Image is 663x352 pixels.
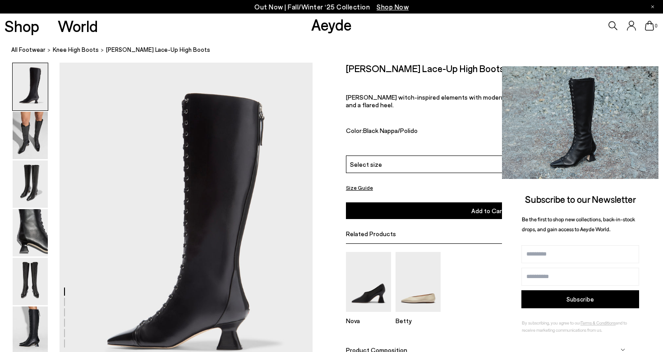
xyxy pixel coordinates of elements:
[53,46,99,53] span: knee high boots
[346,93,630,109] p: [PERSON_NAME] witch-inspired elements with modern design, showcasing intricate lace-up detail and...
[346,127,607,137] div: Color:
[13,63,48,110] img: Mavis Lace-Up High Boots - Image 1
[106,45,210,55] span: [PERSON_NAME] Lace-Up High Boots
[377,3,409,11] span: Navigate to /collections/new-in
[621,347,625,352] img: svg%3E
[654,23,658,28] span: 0
[11,45,46,55] a: All Footwear
[471,207,505,215] span: Add to Cart
[53,45,99,55] a: knee high boots
[58,18,98,34] a: World
[346,182,373,193] button: Size Guide
[346,202,630,219] button: Add to Cart
[311,15,352,34] a: Aeyde
[396,306,441,325] a: Betty Square-Toe Ballet Flats Betty
[363,127,418,134] span: Black Nappa/Polido
[502,66,658,179] img: 2a6287a1333c9a56320fd6e7b3c4a9a9.jpg
[13,112,48,159] img: Mavis Lace-Up High Boots - Image 2
[13,258,48,305] img: Mavis Lace-Up High Boots - Image 5
[346,63,504,74] h2: [PERSON_NAME] Lace-Up High Boots
[13,209,48,256] img: Mavis Lace-Up High Boots - Image 4
[610,64,630,75] span: €695
[346,306,391,325] a: Nova Regal Pumps Nova
[346,252,391,312] img: Nova Regal Pumps
[13,160,48,208] img: Mavis Lace-Up High Boots - Image 3
[346,317,391,325] p: Nova
[396,252,441,312] img: Betty Square-Toe Ballet Flats
[254,1,409,13] p: Out Now | Fall/Winter ‘25 Collection
[580,320,616,325] a: Terms & Conditions
[522,320,580,325] span: By subscribing, you agree to our
[5,18,39,34] a: Shop
[11,38,663,63] nav: breadcrumb
[521,290,639,308] button: Subscribe
[346,230,396,238] span: Related Products
[396,317,441,325] p: Betty
[522,216,635,233] span: Be the first to shop new collections, back-in-stock drops, and gain access to Aeyde World.
[350,160,382,169] span: Select size
[645,21,654,31] a: 0
[525,193,636,205] span: Subscribe to our Newsletter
